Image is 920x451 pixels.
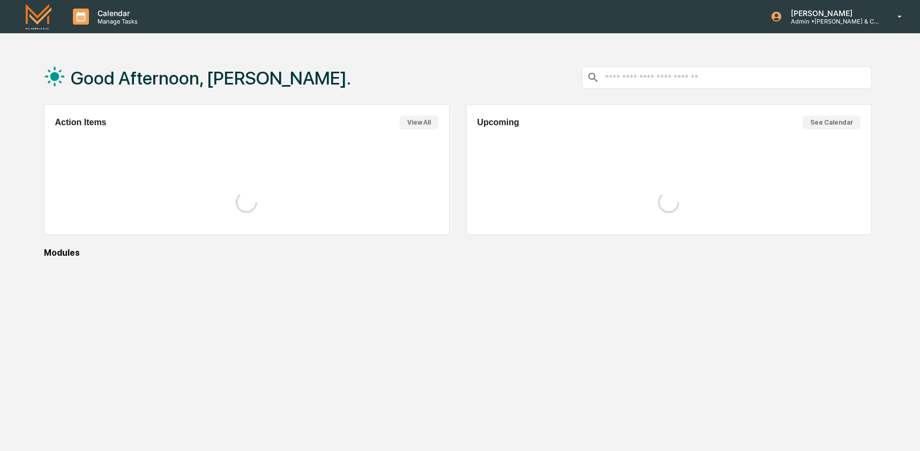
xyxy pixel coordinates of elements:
[55,118,107,127] h2: Action Items
[782,18,882,25] p: Admin • [PERSON_NAME] & Co. - BD
[477,118,519,127] h2: Upcoming
[71,67,351,89] h1: Good Afternoon, [PERSON_NAME].
[89,9,143,18] p: Calendar
[26,4,51,29] img: logo
[89,18,143,25] p: Manage Tasks
[400,116,438,129] button: View All
[44,248,872,258] div: Modules
[782,9,882,18] p: [PERSON_NAME]
[803,116,861,129] button: See Calendar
